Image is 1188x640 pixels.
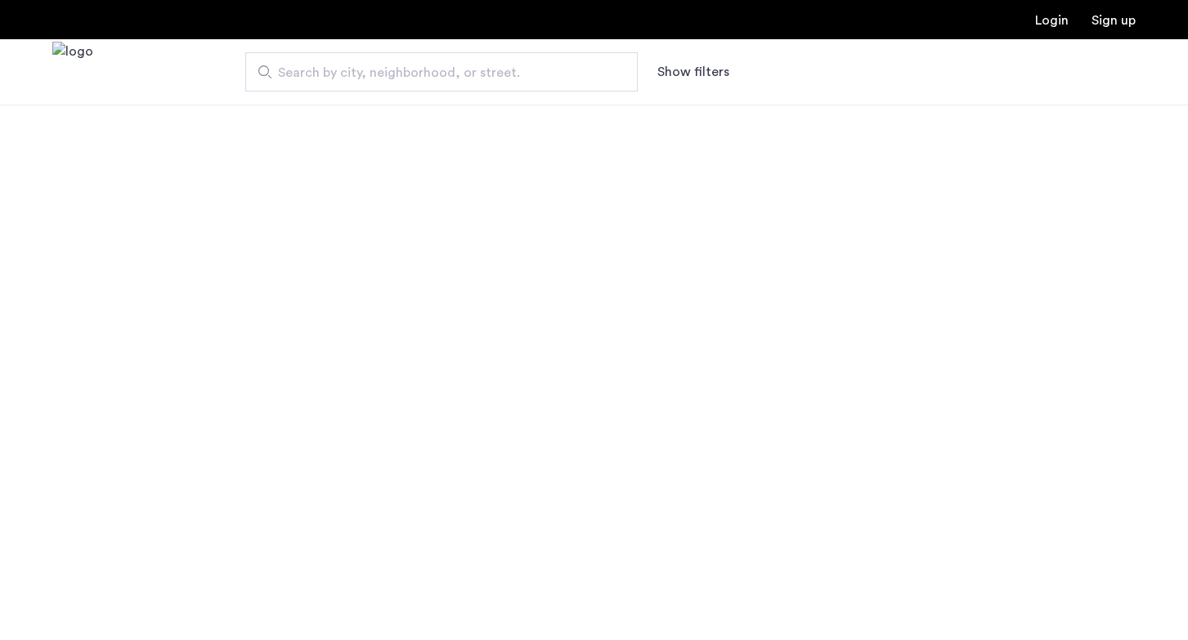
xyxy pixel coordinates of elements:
[52,42,93,103] a: Cazamio Logo
[278,63,592,83] span: Search by city, neighborhood, or street.
[245,52,638,92] input: Apartment Search
[1035,14,1069,27] a: Login
[657,62,729,82] button: Show or hide filters
[1092,14,1136,27] a: Registration
[52,42,93,103] img: logo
